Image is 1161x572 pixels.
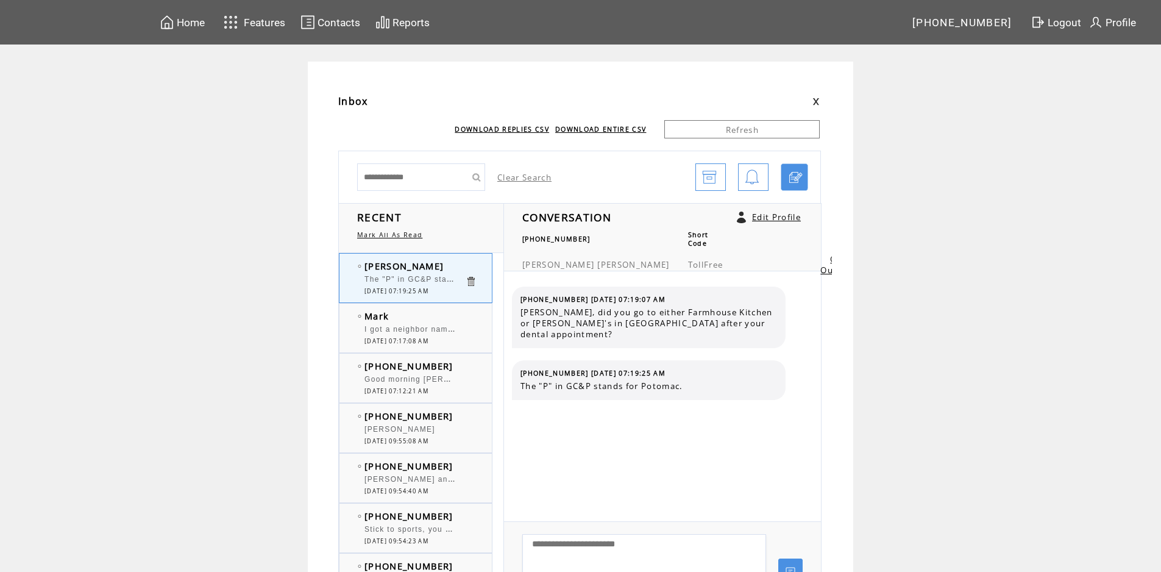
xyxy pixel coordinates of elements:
a: Features [218,10,287,34]
span: [PERSON_NAME] and [PERSON_NAME]. The Iron in our Blood came from a Star. [364,472,692,484]
span: [PHONE_NUMBER] [912,16,1012,29]
span: [DATE] 09:54:23 AM [364,537,428,545]
span: [PHONE_NUMBER] [364,360,453,372]
span: [PHONE_NUMBER] [364,410,453,422]
img: exit.svg [1031,15,1045,30]
a: Profile [1087,13,1138,32]
span: CONVERSATION [522,210,611,224]
img: bulletEmpty.png [358,265,361,268]
span: Features [244,16,285,29]
span: Short Code [688,231,709,248]
span: [PERSON_NAME], did you go to either Farmhouse Kitchen or [PERSON_NAME]'s in [GEOGRAPHIC_DATA] aft... [520,307,776,340]
span: [PHONE_NUMBER] [364,460,453,472]
img: features.svg [220,12,241,32]
a: Contacts [299,13,362,32]
span: [PERSON_NAME] [364,425,435,434]
span: Home [177,16,205,29]
img: bulletEmpty.png [358,315,361,318]
span: Contacts [318,16,360,29]
span: [DATE] 09:54:40 AM [364,487,428,495]
span: TollFree [688,259,723,270]
span: [DATE] 07:17:08 AM [364,337,428,345]
a: Clear Search [497,172,552,183]
input: Submit [467,163,485,191]
span: Reports [392,16,430,29]
span: [PERSON_NAME] [597,259,669,270]
img: profile.svg [1088,15,1103,30]
a: Click to delete these messgaes [465,276,477,287]
img: bulletEmpty.png [358,565,361,568]
span: Stick to sports, you guys, cause you don't know squat about science. For example; scientists can,... [364,522,1060,534]
a: Click to start a chat with mobile number by SMS [781,163,808,191]
a: Reports [374,13,431,32]
img: archive.png [702,164,717,191]
a: DOWNLOAD REPLIES CSV [455,125,549,134]
span: Good morning [PERSON_NAME] and [PERSON_NAME]- something beautiful and inspiring for all- [PERSON_... [364,372,1063,384]
span: Logout [1048,16,1081,29]
a: Edit Profile [752,212,801,223]
a: Refresh [664,120,820,138]
a: Mark All As Read [357,231,422,239]
img: bulletEmpty.png [358,415,361,418]
span: The "P" in GC&P stands for Potomac. [364,272,515,284]
span: RECENT [357,210,402,224]
span: The "P" in GC&P stands for Potomac. [520,381,776,391]
img: bulletEmpty.png [358,465,361,468]
span: [PHONE_NUMBER] [DATE] 07:19:07 AM [520,295,666,304]
span: [PERSON_NAME] [522,259,594,270]
span: Mark [364,310,389,322]
a: Home [158,13,207,32]
span: [PERSON_NAME] [364,260,444,272]
span: [PHONE_NUMBER] [364,510,453,522]
a: Opt Out [820,254,847,276]
span: [PHONE_NUMBER] [364,560,453,572]
a: Click to edit user profile [737,212,746,223]
span: [PHONE_NUMBER] [DATE] 07:19:25 AM [520,369,666,377]
span: [DATE] 09:55:08 AM [364,437,428,445]
span: I got a neighbor named [PERSON_NAME] good guy.. [364,322,576,334]
span: [PHONE_NUMBER] [522,235,591,243]
img: contacts.svg [300,15,315,30]
img: home.svg [160,15,174,30]
a: DOWNLOAD ENTIRE CSV [555,125,646,134]
span: [DATE] 07:19:25 AM [364,287,428,295]
span: Inbox [338,95,368,108]
img: bell.png [745,164,759,191]
span: Profile [1106,16,1136,29]
img: bulletEmpty.png [358,365,361,368]
img: bulletEmpty.png [358,515,361,518]
span: [DATE] 07:12:21 AM [364,387,428,395]
img: chart.svg [375,15,390,30]
a: Logout [1029,13,1087,32]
